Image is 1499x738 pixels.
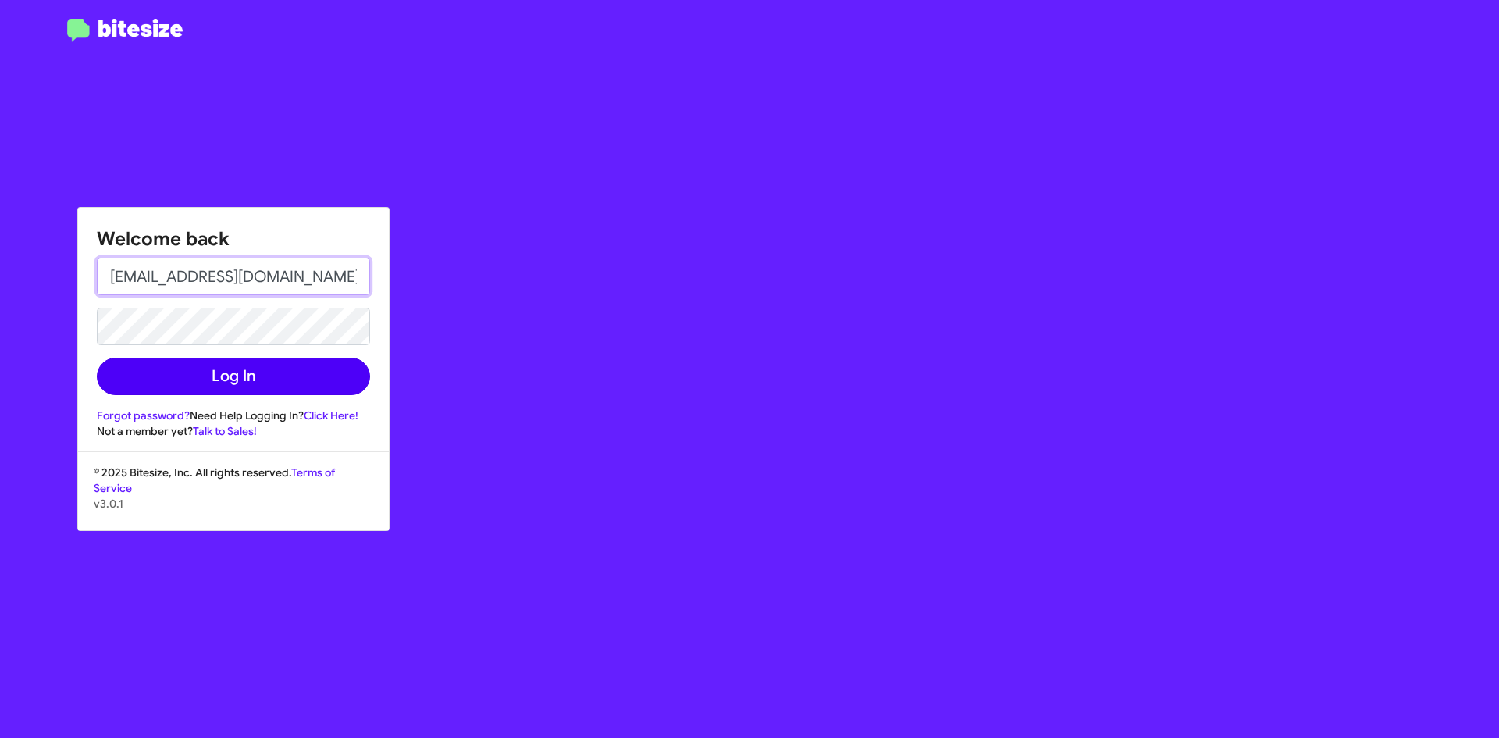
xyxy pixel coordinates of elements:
h1: Welcome back [97,226,370,251]
input: Email address [97,258,370,295]
p: v3.0.1 [94,496,373,512]
div: Need Help Logging In? [97,408,370,423]
a: Forgot password? [97,408,190,422]
a: Click Here! [304,408,358,422]
button: Log In [97,358,370,395]
a: Talk to Sales! [193,424,257,438]
div: Not a member yet? [97,423,370,439]
div: © 2025 Bitesize, Inc. All rights reserved. [78,465,389,530]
